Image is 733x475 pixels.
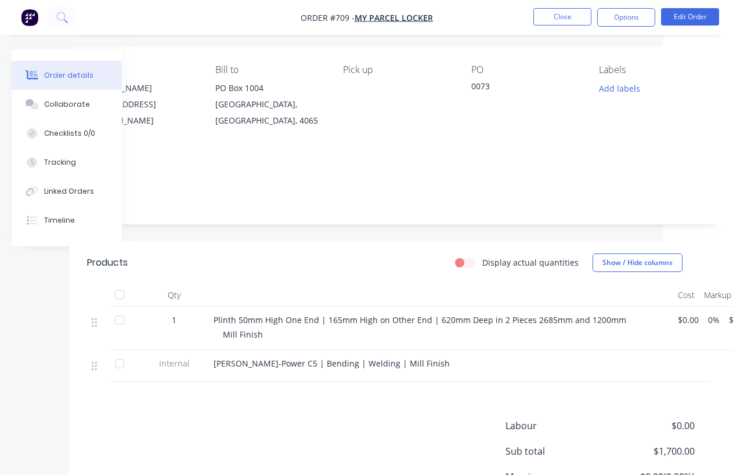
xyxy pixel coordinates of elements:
span: $1,700.00 [609,444,695,458]
span: Plinth 50mm High One End | 165mm High on Other End | 620mm Deep in 2 Pieces 2685mm and 1200mm [214,314,626,325]
div: Qty [139,284,209,307]
div: PO Box 1004[GEOGRAPHIC_DATA], [GEOGRAPHIC_DATA], 4065 [215,80,325,129]
div: Checklists 0/0 [44,128,95,139]
span: $0.00 [609,419,695,433]
div: Notes [87,155,709,166]
div: [PERSON_NAME] [87,80,197,96]
span: Internal [144,357,204,369]
button: Order details [12,61,122,90]
label: Display actual quantities [482,256,579,269]
div: PO [471,64,581,75]
button: Checklists 0/0 [12,119,122,148]
span: Order #709 - [301,12,355,23]
button: Timeline [12,206,122,235]
div: Labels [599,64,709,75]
img: Factory [21,9,38,26]
span: Mill Finish [223,329,263,340]
div: Pick up [343,64,453,75]
div: [EMAIL_ADDRESS][DOMAIN_NAME] [87,96,197,129]
button: Edit Order [661,8,719,26]
span: 1 [172,314,176,326]
button: Close [533,8,591,26]
button: Show / Hide columns [593,253,683,272]
div: Contact [87,64,197,75]
div: 0073 [471,80,581,96]
div: Order details [44,70,93,81]
div: [PERSON_NAME][EMAIL_ADDRESS][DOMAIN_NAME] [87,80,197,129]
a: My Parcel Locker [355,12,433,23]
div: Collaborate [44,99,90,110]
button: Add labels [593,80,646,96]
div: Cost [673,284,699,307]
div: Linked Orders [44,186,94,197]
span: Sub total [505,444,609,458]
div: Products [87,256,128,270]
button: Linked Orders [12,177,122,206]
span: 0% [708,314,720,326]
div: PO Box 1004 [215,80,325,96]
span: [PERSON_NAME]-Power C5 | Bending | Welding | Mill Finish [214,358,450,369]
div: Tracking [44,157,76,168]
button: Tracking [12,148,122,177]
div: Timeline [44,215,75,226]
button: Collaborate [12,90,122,119]
span: Labour [505,419,609,433]
span: $0.00 [678,314,699,326]
div: Bill to [215,64,325,75]
button: Options [597,8,655,27]
div: [GEOGRAPHIC_DATA], [GEOGRAPHIC_DATA], 4065 [215,96,325,129]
